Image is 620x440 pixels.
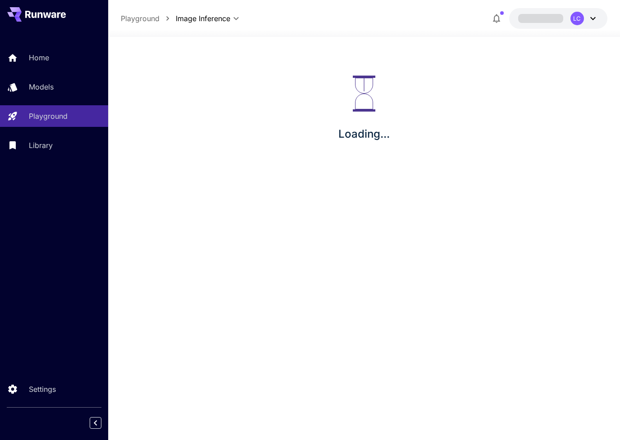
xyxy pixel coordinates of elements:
p: Library [29,140,53,151]
nav: breadcrumb [121,13,176,24]
p: Home [29,52,49,63]
button: LC [509,8,607,29]
span: Image Inference [176,13,230,24]
p: Loading... [338,126,390,142]
a: Playground [121,13,160,24]
div: LC [570,12,584,25]
div: Collapse sidebar [96,415,108,431]
p: Settings [29,384,56,395]
button: Collapse sidebar [90,417,101,429]
p: Playground [29,111,68,121]
p: Models [29,81,54,92]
